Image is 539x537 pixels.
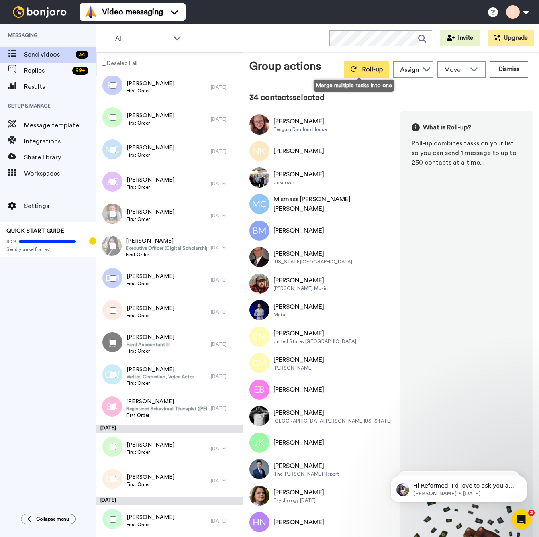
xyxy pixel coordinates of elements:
img: Image of Eugene Mekinulov [249,167,269,188]
span: First Order [127,521,174,528]
img: Image of Haven Nelson [249,512,269,532]
span: First Order [126,412,207,419]
div: [DATE] [211,373,239,380]
span: [PERSON_NAME] [127,304,174,312]
span: [PERSON_NAME] [127,333,174,341]
div: [PERSON_NAME] [274,355,324,365]
div: [US_STATE][GEOGRAPHIC_DATA] [274,259,352,265]
div: [DATE] [96,497,243,505]
span: [PERSON_NAME] [127,365,194,374]
div: [DATE] [211,245,239,251]
span: First Order [126,251,207,258]
span: Move [444,65,466,75]
span: Share library [24,153,96,162]
div: 34 [76,51,88,59]
span: Writer, Comedian, Voice Actor [127,374,194,380]
span: First Order [127,184,174,190]
span: Registered Behavioral Therapist ([PERSON_NAME]) [126,406,207,412]
img: Image of Hunter Blalock [249,274,269,294]
img: Image of Eliskhan Sheripov [249,300,269,320]
div: [PERSON_NAME] [274,461,339,471]
div: [DATE] [211,309,239,315]
span: Results [24,82,96,92]
div: [PERSON_NAME] [274,249,352,259]
div: Unknown [274,179,324,186]
span: First Order [127,216,174,223]
span: First Order [127,152,174,158]
div: [PERSON_NAME] [274,276,328,285]
div: United States [GEOGRAPHIC_DATA] [274,338,356,345]
span: [PERSON_NAME] [127,473,174,481]
iframe: Intercom notifications message [378,459,539,515]
span: [PERSON_NAME] [127,144,174,152]
img: Image of Elizabeth Cox [249,114,269,135]
span: First Order [127,120,174,126]
span: First Order [127,88,174,94]
div: [DATE] [211,518,239,524]
div: [PERSON_NAME] [274,226,324,235]
span: Video messaging [102,6,163,18]
div: [PERSON_NAME] [274,438,324,447]
div: Assign [400,65,419,75]
div: [PERSON_NAME] [274,146,324,156]
span: [PERSON_NAME] [127,513,174,521]
input: Deselect all [102,61,106,66]
div: Meta [274,312,324,318]
button: Dismiss [490,61,528,78]
span: Send yourself a test [6,246,90,253]
div: Merge multiple tasks into one [314,80,394,92]
button: Collapse menu [21,514,76,524]
span: [PERSON_NAME] [126,398,207,406]
div: Roll-up combines tasks on your list so you can send 1 message to up to 250 contacts at a time. [412,139,522,167]
div: [PERSON_NAME] [274,517,324,527]
span: [PERSON_NAME] [127,441,174,449]
div: [DATE] [211,180,239,187]
div: [PERSON_NAME] [274,408,392,418]
div: [PERSON_NAME] [274,365,324,371]
div: [PERSON_NAME] [274,385,324,394]
div: Mismass [PERSON_NAME] [PERSON_NAME] [274,194,399,214]
div: [PERSON_NAME] [274,488,324,497]
span: 3 [528,510,535,516]
span: Roll-up [362,66,383,73]
img: Image of Josh Kokoskie [249,433,269,453]
span: [PERSON_NAME] [126,237,207,245]
div: [DATE] [211,148,239,155]
span: First Order [127,280,174,287]
span: All [115,34,169,43]
div: Psychology [DATE] [274,497,324,504]
span: First Order [127,380,194,386]
div: [DATE] [211,478,239,484]
img: Image of David Lin [249,459,269,479]
img: Image of Chase Louk [249,406,269,426]
div: [PERSON_NAME] [274,329,356,338]
div: The [PERSON_NAME] Report [274,471,339,477]
span: Fund Accountant III [127,341,174,348]
span: What is Roll-up? [423,123,471,132]
div: [DATE] [211,341,239,347]
div: [PERSON_NAME] [274,169,324,179]
div: 99 + [72,67,88,75]
div: [PERSON_NAME] [274,116,327,126]
span: Integrations [24,137,96,146]
button: Invite [440,30,480,46]
span: Workspaces [24,169,96,178]
iframe: Intercom live chat [512,510,531,529]
div: [PERSON_NAME] Music [274,285,328,292]
span: QUICK START GUIDE [6,228,64,234]
span: First Order [127,449,174,455]
span: Message template [24,120,96,130]
img: Image of Mismass Willy Chandra Kho [249,194,269,214]
span: 80% [6,238,17,245]
div: [PERSON_NAME] [274,302,324,312]
img: Image of Conor McSheffrey [249,327,269,347]
div: [GEOGRAPHIC_DATA][PERSON_NAME][US_STATE] [274,418,392,424]
span: [PERSON_NAME] [127,208,174,216]
span: First Order [127,481,174,488]
button: Roll-up [344,61,389,78]
span: Replies [24,66,69,76]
